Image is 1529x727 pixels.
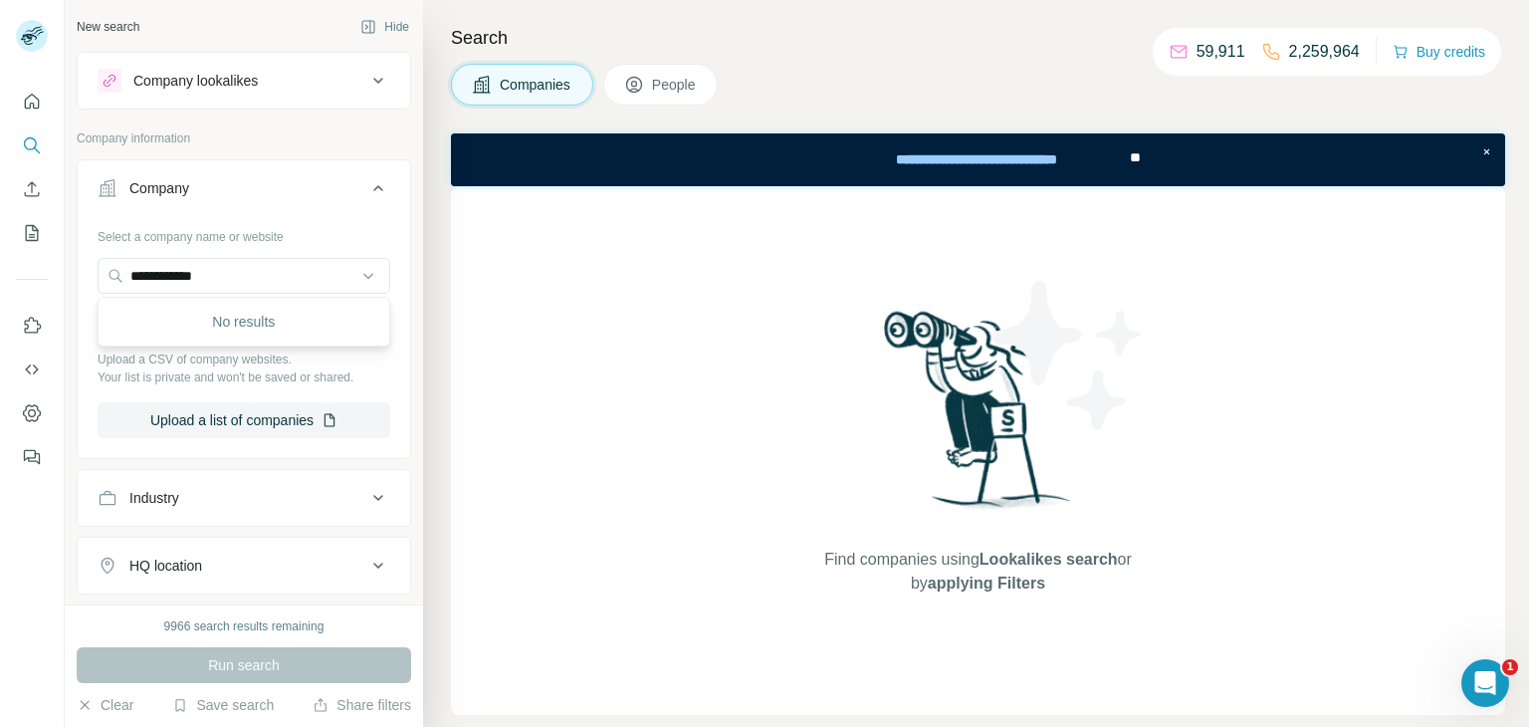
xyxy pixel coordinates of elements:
iframe: Banner [451,133,1505,186]
div: Company lookalikes [133,71,258,91]
span: Lookalikes search [980,551,1118,568]
div: Company [129,178,189,198]
div: HQ location [129,556,202,576]
span: Companies [500,75,572,95]
button: Hide [346,12,423,42]
button: Share filters [313,695,411,715]
span: People [652,75,698,95]
button: Search [16,127,48,163]
button: Company lookalikes [78,57,410,105]
div: Select a company name or website [98,220,390,246]
button: Save search [172,695,274,715]
div: Industry [129,488,179,508]
button: Upload a list of companies [98,402,390,438]
button: Feedback [16,439,48,475]
p: 59,911 [1197,40,1245,64]
button: Quick start [16,84,48,120]
p: Your list is private and won't be saved or shared. [98,368,390,386]
button: Enrich CSV [16,171,48,207]
button: Industry [78,474,410,522]
div: New search [77,18,139,36]
p: Company information [77,129,411,147]
button: Use Surfe API [16,352,48,387]
h4: Search [451,24,1505,52]
button: Buy credits [1393,38,1485,66]
button: HQ location [78,542,410,590]
button: Dashboard [16,395,48,431]
span: Find companies using or by [818,548,1137,596]
button: My lists [16,215,48,251]
p: Upload a CSV of company websites. [98,351,390,368]
img: Surfe Illustration - Stars [979,266,1158,445]
p: 2,259,964 [1289,40,1360,64]
img: Surfe Illustration - Woman searching with binoculars [875,306,1082,528]
button: Use Surfe on LinkedIn [16,308,48,344]
button: Clear [77,695,133,715]
iframe: Intercom live chat [1461,659,1509,707]
button: Company [78,164,410,220]
span: applying Filters [928,575,1045,592]
div: No results [103,302,385,342]
div: 9966 search results remaining [164,617,325,635]
span: 1 [1502,659,1518,675]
